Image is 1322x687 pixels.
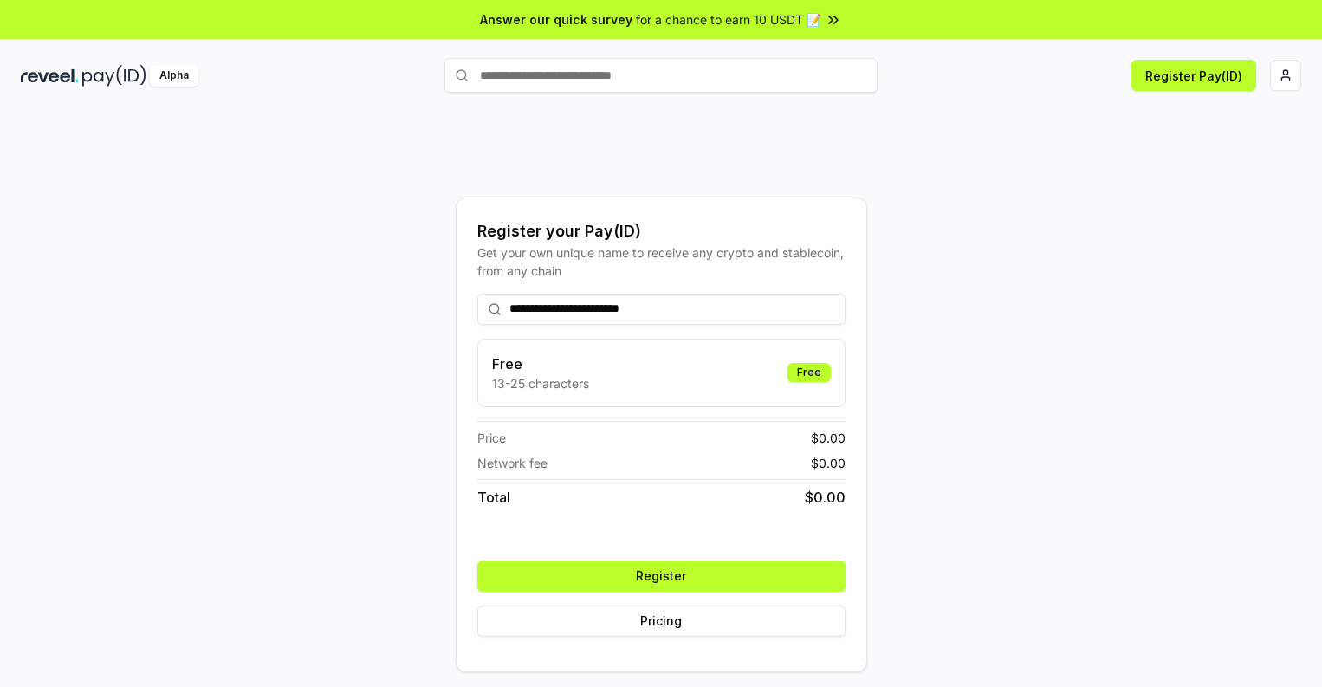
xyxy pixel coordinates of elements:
[477,429,506,447] span: Price
[1131,60,1256,91] button: Register Pay(ID)
[492,374,589,392] p: 13-25 characters
[477,219,846,243] div: Register your Pay(ID)
[477,487,510,508] span: Total
[150,65,198,87] div: Alpha
[477,606,846,637] button: Pricing
[811,429,846,447] span: $ 0.00
[477,243,846,280] div: Get your own unique name to receive any crypto and stablecoin, from any chain
[477,561,846,592] button: Register
[480,10,632,29] span: Answer our quick survey
[477,454,548,472] span: Network fee
[21,65,79,87] img: reveel_dark
[492,353,589,374] h3: Free
[805,487,846,508] span: $ 0.00
[787,363,831,382] div: Free
[811,454,846,472] span: $ 0.00
[636,10,821,29] span: for a chance to earn 10 USDT 📝
[82,65,146,87] img: pay_id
